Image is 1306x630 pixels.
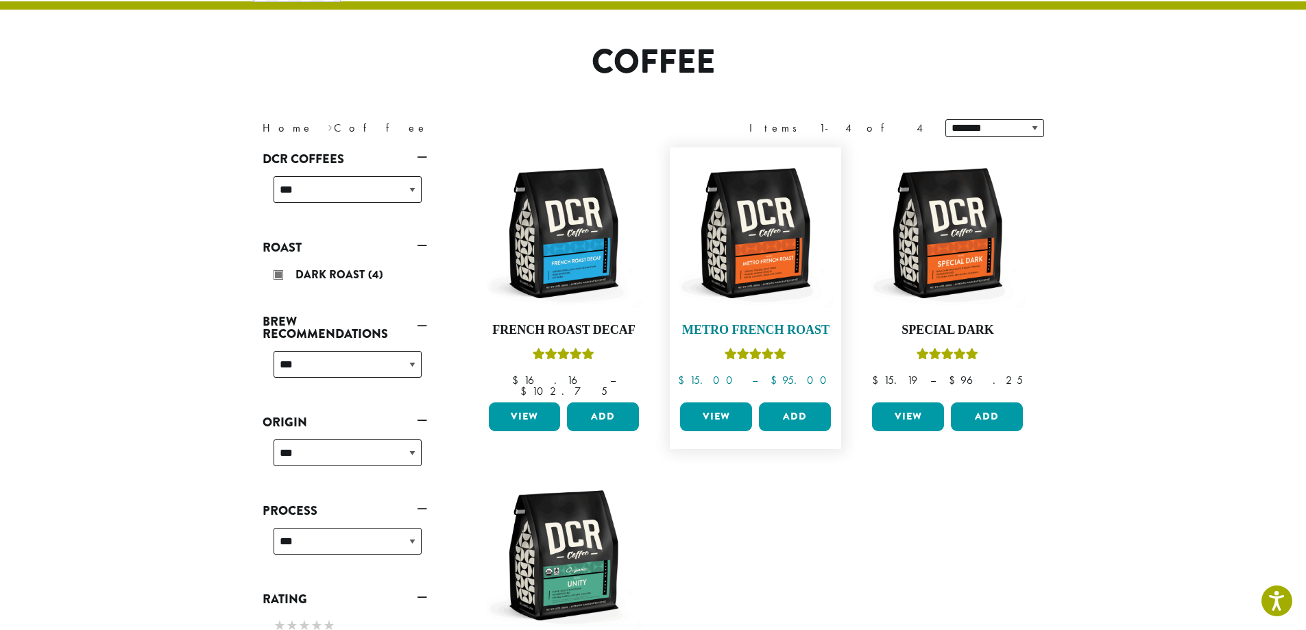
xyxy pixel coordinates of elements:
[749,120,925,136] div: Items 1-4 of 4
[872,373,917,387] bdi: 15.19
[263,346,427,394] div: Brew Recommendations
[263,522,427,571] div: Process
[678,373,739,387] bdi: 15.00
[295,267,368,282] span: Dark Roast
[930,373,936,387] span: –
[610,373,616,387] span: –
[869,154,1026,312] img: DCR-12oz-Special-Dark-Stock-scaled.png
[917,346,978,367] div: Rated 5.00 out of 5
[520,384,532,398] span: $
[677,323,834,338] h4: Metro French Roast
[680,402,752,431] a: View
[520,384,607,398] bdi: 102.75
[263,499,427,522] a: Process
[951,402,1023,431] button: Add
[485,154,643,397] a: French Roast DecafRated 5.00 out of 5
[263,236,427,259] a: Roast
[263,121,313,135] a: Home
[872,373,884,387] span: $
[489,402,561,431] a: View
[677,154,834,397] a: Metro French RoastRated 5.00 out of 5
[263,434,427,483] div: Origin
[263,259,427,293] div: Roast
[512,373,597,387] bdi: 16.16
[759,402,831,431] button: Add
[567,402,639,431] button: Add
[328,115,332,136] span: ›
[869,323,1026,338] h4: Special Dark
[725,346,786,367] div: Rated 5.00 out of 5
[949,373,960,387] span: $
[368,267,383,282] span: (4)
[485,154,642,312] img: DCR-12oz-French-Roast-Decaf-Stock-scaled.png
[771,373,782,387] span: $
[252,43,1054,82] h1: Coffee
[263,120,633,136] nav: Breadcrumb
[872,402,944,431] a: View
[771,373,833,387] bdi: 95.00
[752,373,758,387] span: –
[678,373,690,387] span: $
[263,411,427,434] a: Origin
[869,154,1026,397] a: Special DarkRated 5.00 out of 5
[485,323,643,338] h4: French Roast Decaf
[263,147,427,171] a: DCR Coffees
[512,373,524,387] span: $
[677,154,834,312] img: DCR-12oz-Metro-French-Roast-Stock-scaled.png
[263,171,427,219] div: DCR Coffees
[263,587,427,611] a: Rating
[533,346,594,367] div: Rated 5.00 out of 5
[263,310,427,346] a: Brew Recommendations
[949,373,1023,387] bdi: 96.25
